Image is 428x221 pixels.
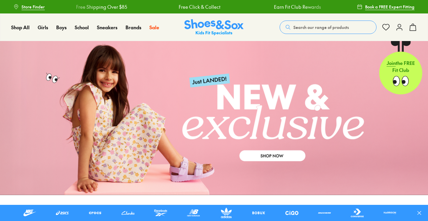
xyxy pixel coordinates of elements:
span: Join [387,60,396,66]
span: Book a FREE Expert Fitting [365,4,415,10]
a: Free Shipping Over $85 [76,3,127,10]
a: Brands [126,24,141,31]
a: Girls [38,24,48,31]
a: School [75,24,89,31]
a: Shop All [11,24,30,31]
button: Search our range of products [280,21,377,34]
img: SNS_Logo_Responsive.svg [184,19,244,36]
span: Search our range of products [293,24,349,30]
a: Boys [56,24,67,31]
a: Sale [149,24,159,31]
a: Earn Fit Club Rewards [274,3,321,10]
p: the FREE Fit Club [379,54,422,79]
a: Store Finder [13,1,45,13]
a: Jointhe FREE Fit Club [379,41,422,95]
a: Shoes & Sox [184,19,244,36]
a: Sneakers [97,24,117,31]
a: Book a FREE Expert Fitting [357,1,415,13]
span: Store Finder [22,4,45,10]
a: Free Click & Collect [178,3,220,10]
